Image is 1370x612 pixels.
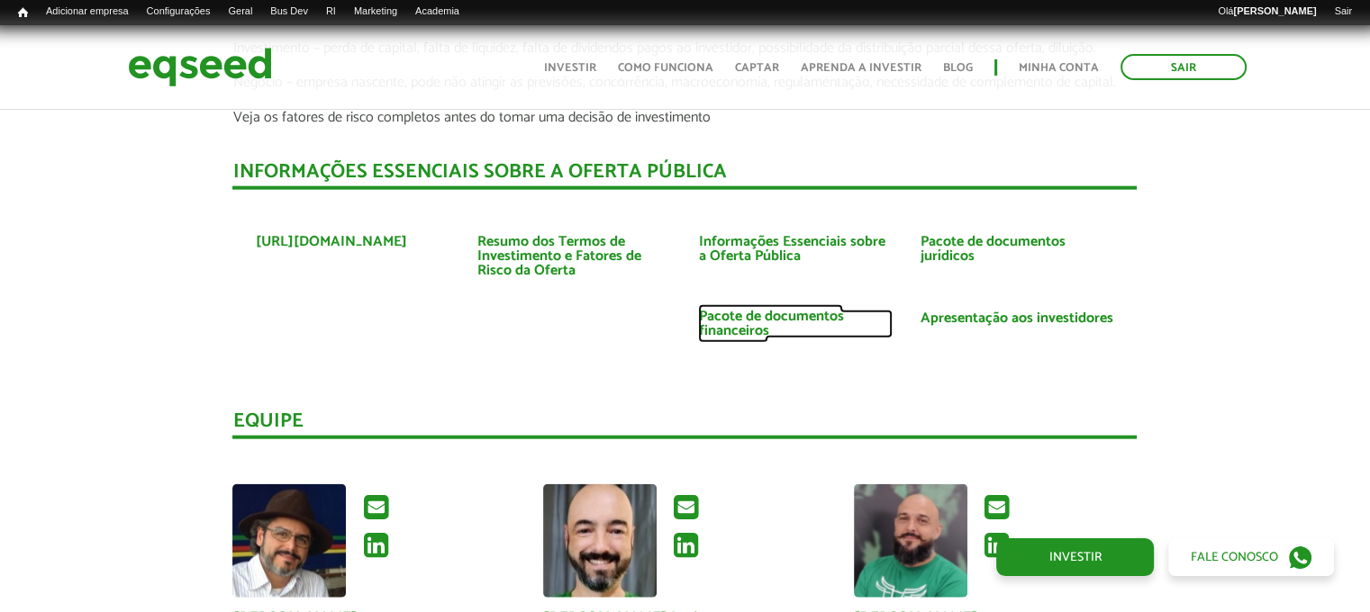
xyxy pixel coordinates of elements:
a: Investir [544,62,596,74]
a: Fale conosco [1168,538,1334,576]
a: RI [317,4,345,19]
div: Equipe [232,411,1137,439]
a: Blog [943,62,973,74]
a: Adicionar empresa [37,4,138,19]
a: Aprenda a investir [801,62,921,74]
a: Início [9,4,37,22]
a: Pacote de documentos jurídicos [920,235,1114,264]
a: Resumo dos Termos de Investimento e Fatores de Risco da Oferta [476,235,671,278]
div: INFORMAÇÕES ESSENCIAIS SOBRE A OFERTA PÚBLICA [232,162,1137,190]
a: Olá[PERSON_NAME] [1209,4,1325,19]
a: Pacote de documentos financeiros [698,310,893,338]
a: Marketing [345,4,406,19]
a: Academia [406,4,468,19]
a: Investir [996,538,1154,576]
a: Geral [219,4,261,19]
strong: [PERSON_NAME] [1233,5,1316,16]
a: Bus Dev [261,4,317,19]
a: Sair [1325,4,1361,19]
a: Ver perfil do usuário. [854,484,967,598]
img: Foto de Josias de Souza [854,484,967,598]
a: [URL][DOMAIN_NAME] [255,235,406,249]
a: Apresentação aos investidores [920,311,1112,326]
img: Foto de Xisto Alves de Souza Junior [232,484,346,598]
a: Captar [735,62,779,74]
span: Início [18,6,28,19]
p: Veja os fatores de risco completos antes do tomar uma decisão de investimento [232,109,1137,126]
a: Como funciona [618,62,713,74]
a: Configurações [138,4,220,19]
a: Minha conta [1019,62,1099,74]
img: Foto de Sérgio Hilton Berlotto Junior [543,484,657,598]
img: EqSeed [128,43,272,91]
a: Ver perfil do usuário. [232,484,346,598]
a: Sair [1120,54,1247,80]
a: Ver perfil do usuário. [543,484,657,598]
a: Informações Essenciais sobre a Oferta Pública [698,235,893,264]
